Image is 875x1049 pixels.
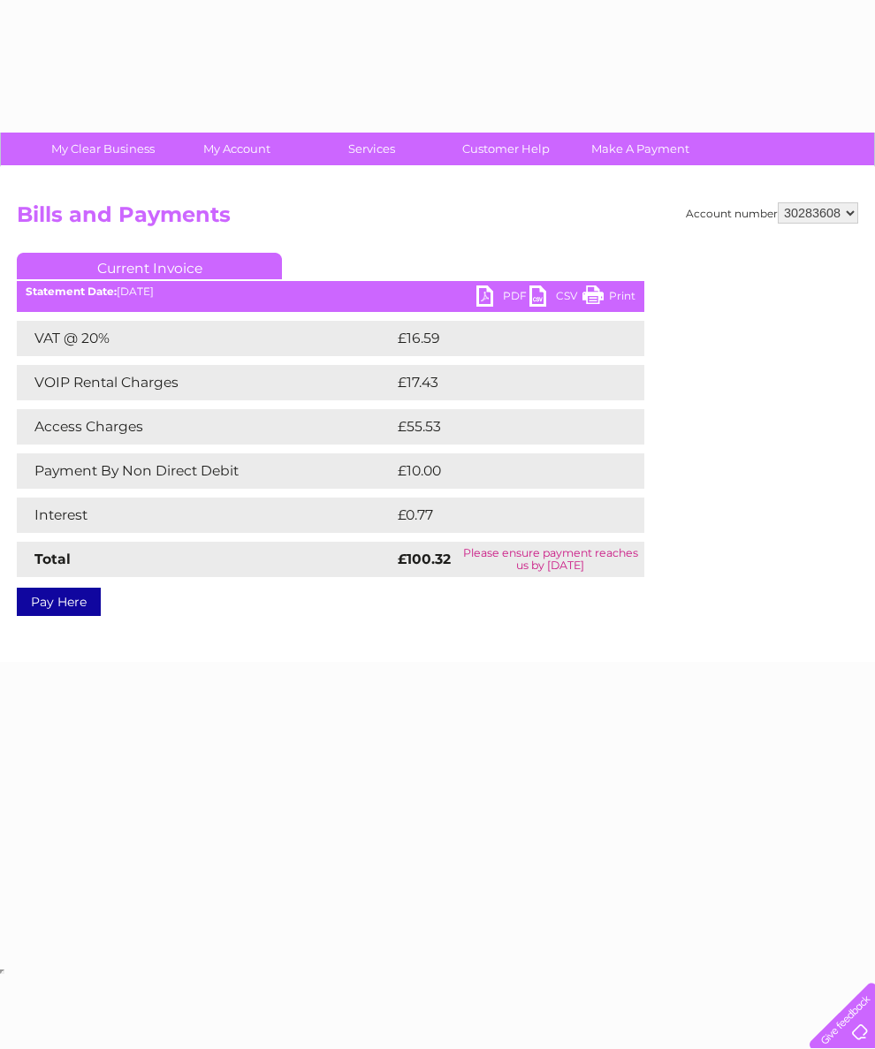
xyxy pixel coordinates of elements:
[393,409,608,445] td: £55.53
[457,542,645,577] td: Please ensure payment reaches us by [DATE]
[393,321,607,356] td: £16.59
[17,453,393,489] td: Payment By Non Direct Debit
[476,285,529,311] a: PDF
[529,285,582,311] a: CSV
[567,133,713,165] a: Make A Payment
[30,133,176,165] a: My Clear Business
[17,253,282,279] a: Current Invoice
[26,285,117,298] b: Statement Date:
[34,551,71,567] strong: Total
[17,365,393,400] td: VOIP Rental Charges
[393,365,606,400] td: £17.43
[393,453,608,489] td: £10.00
[393,498,603,533] td: £0.77
[17,321,393,356] td: VAT @ 20%
[299,133,445,165] a: Services
[686,202,858,224] div: Account number
[17,202,858,236] h2: Bills and Payments
[17,285,644,298] div: [DATE]
[17,498,393,533] td: Interest
[17,409,393,445] td: Access Charges
[17,588,101,616] a: Pay Here
[398,551,451,567] strong: £100.32
[164,133,310,165] a: My Account
[582,285,635,311] a: Print
[433,133,579,165] a: Customer Help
